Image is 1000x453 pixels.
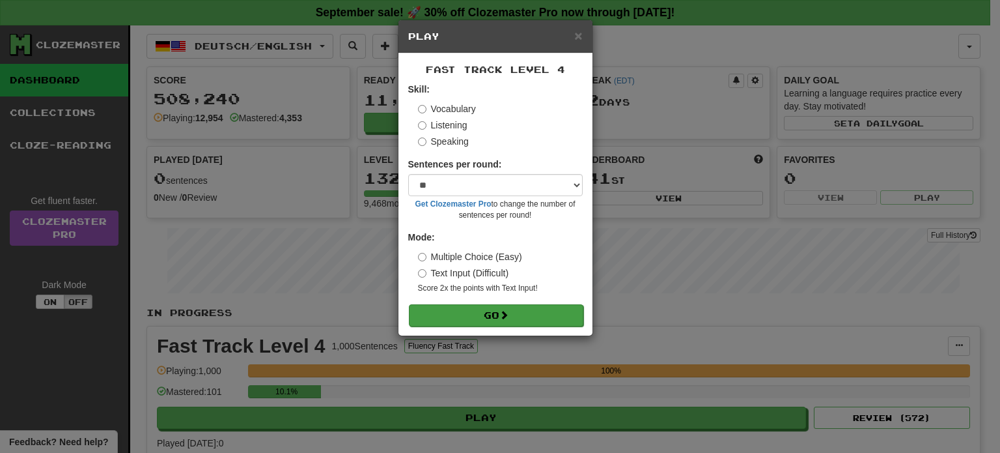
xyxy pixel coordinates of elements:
[409,304,583,327] button: Go
[408,30,583,43] h5: Play
[408,84,430,95] strong: Skill:
[418,119,467,132] label: Listening
[408,158,502,171] label: Sentences per round:
[418,269,426,278] input: Text Input (Difficult)
[418,283,583,294] small: Score 2x the points with Text Input !
[408,232,435,242] strong: Mode:
[418,138,426,146] input: Speaking
[418,267,509,280] label: Text Input (Difficult)
[408,199,583,221] small: to change the number of sentences per round!
[418,105,426,113] input: Vocabulary
[574,29,582,42] button: Close
[418,250,522,263] label: Multiple Choice (Easy)
[418,102,476,115] label: Vocabulary
[574,28,582,43] span: ×
[426,64,565,75] span: Fast Track Level 4
[415,199,492,209] a: Get Clozemaster Pro
[418,135,469,148] label: Speaking
[418,253,426,261] input: Multiple Choice (Easy)
[418,121,426,130] input: Listening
